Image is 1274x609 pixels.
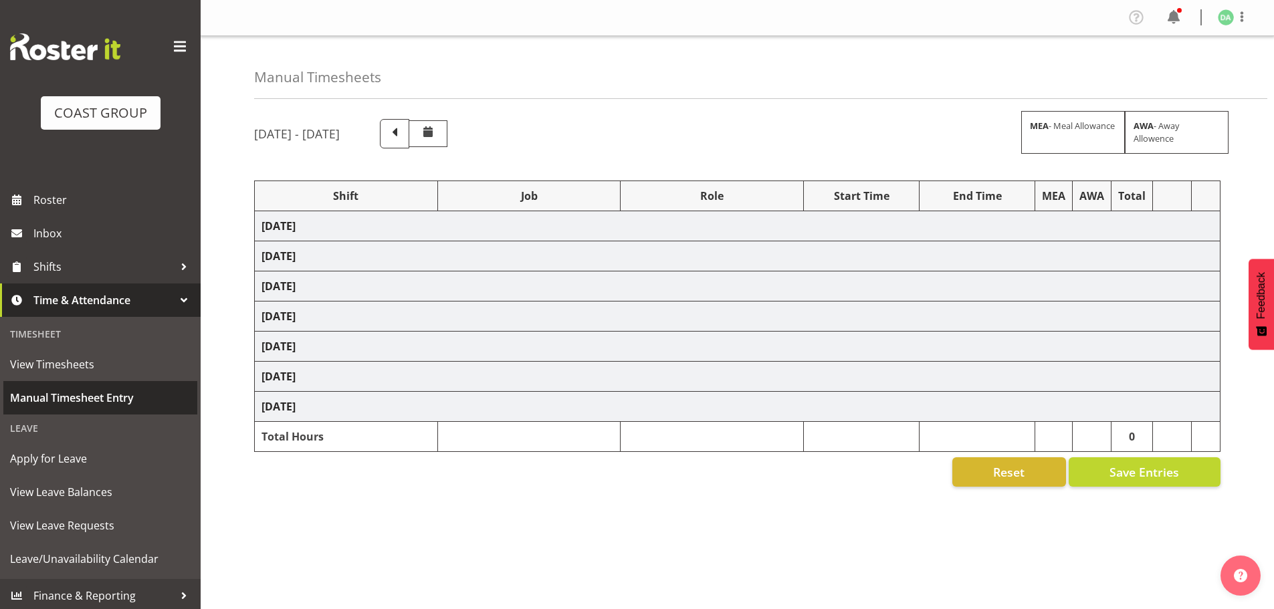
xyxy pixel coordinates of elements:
[3,475,197,509] a: View Leave Balances
[10,388,191,408] span: Manual Timesheet Entry
[1134,120,1154,132] strong: AWA
[3,320,197,348] div: Timesheet
[255,392,1220,422] td: [DATE]
[1218,9,1234,25] img: daniel-an1132.jpg
[1069,457,1220,487] button: Save Entries
[10,482,191,502] span: View Leave Balances
[33,290,174,310] span: Time & Attendance
[445,188,614,204] div: Job
[3,348,197,381] a: View Timesheets
[3,542,197,576] a: Leave/Unavailability Calendar
[3,509,197,542] a: View Leave Requests
[811,188,912,204] div: Start Time
[33,223,194,243] span: Inbox
[10,549,191,569] span: Leave/Unavailability Calendar
[1079,188,1104,204] div: AWA
[10,515,191,535] span: View Leave Requests
[254,126,340,141] h5: [DATE] - [DATE]
[1109,463,1179,481] span: Save Entries
[3,381,197,414] a: Manual Timesheet Entry
[1021,111,1125,154] div: - Meal Allowance
[54,103,147,123] div: COAST GROUP
[261,188,431,204] div: Shift
[10,449,191,469] span: Apply for Leave
[10,354,191,374] span: View Timesheets
[1042,188,1065,204] div: MEA
[255,362,1220,392] td: [DATE]
[1234,569,1247,582] img: help-xxl-2.png
[3,414,197,442] div: Leave
[926,188,1028,204] div: End Time
[10,33,120,60] img: Rosterit website logo
[1125,111,1229,154] div: - Away Allowence
[1030,120,1049,132] strong: MEA
[952,457,1066,487] button: Reset
[33,257,174,277] span: Shifts
[255,271,1220,301] td: [DATE]
[3,442,197,475] a: Apply for Leave
[33,190,194,210] span: Roster
[255,332,1220,362] td: [DATE]
[627,188,797,204] div: Role
[255,301,1220,332] td: [DATE]
[255,241,1220,271] td: [DATE]
[1249,259,1274,350] button: Feedback - Show survey
[1255,272,1267,319] span: Feedback
[255,211,1220,241] td: [DATE]
[33,586,174,606] span: Finance & Reporting
[254,70,381,85] h4: Manual Timesheets
[993,463,1025,481] span: Reset
[1118,188,1146,204] div: Total
[1111,422,1153,452] td: 0
[255,422,438,452] td: Total Hours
